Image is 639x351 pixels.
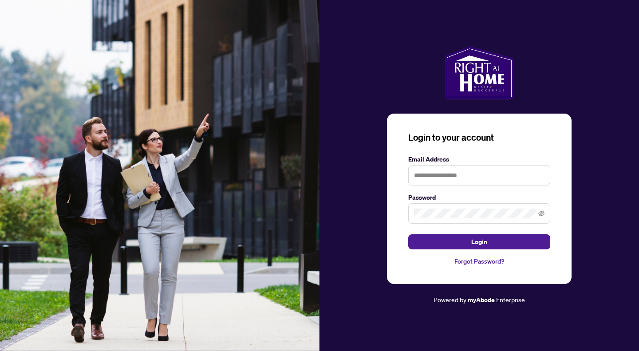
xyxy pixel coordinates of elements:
label: Password [408,193,550,202]
button: Login [408,234,550,249]
h3: Login to your account [408,131,550,144]
a: myAbode [468,295,495,305]
img: ma-logo [445,46,513,99]
label: Email Address [408,154,550,164]
span: Login [471,235,487,249]
a: Forgot Password? [408,256,550,266]
span: eye-invisible [538,210,544,217]
span: Enterprise [496,296,525,304]
span: Powered by [434,296,466,304]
